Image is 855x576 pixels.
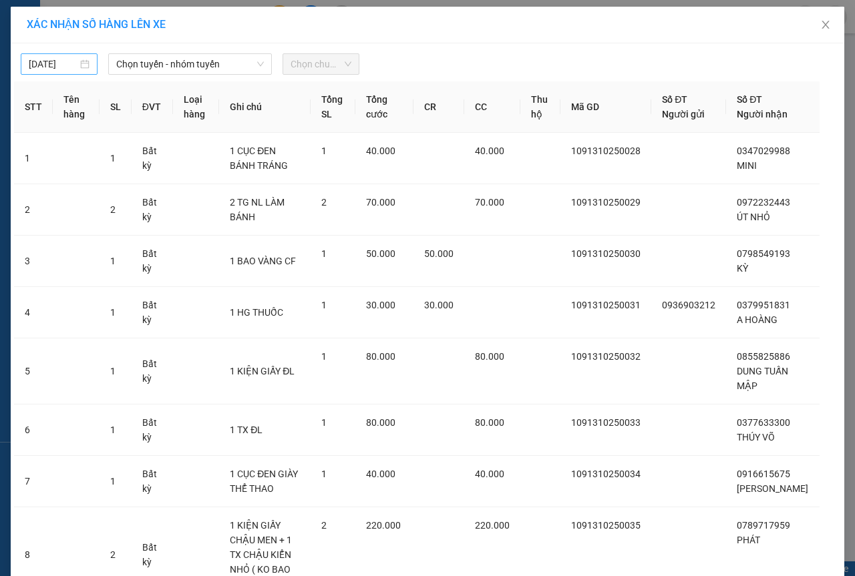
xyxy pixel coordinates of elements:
span: 0379951831 [737,300,790,310]
b: [PERSON_NAME] [77,9,189,25]
th: SL [100,81,132,133]
span: [PERSON_NAME] [737,483,808,494]
span: Chọn tuyến - nhóm tuyến [116,54,264,74]
span: KỲ [737,263,748,274]
span: 70.000 [366,197,395,208]
span: 40.000 [366,469,395,479]
th: Mã GD [560,81,651,133]
button: Close [807,7,844,44]
span: 2 [321,197,327,208]
img: logo.jpg [6,6,73,73]
span: A HOÀNG [737,314,778,325]
span: 80.000 [366,351,395,362]
span: Số ĐT [662,94,687,105]
span: 50.000 [424,248,454,259]
span: 1 [110,424,116,435]
span: 1 [110,256,116,266]
span: phone [77,49,88,59]
span: 1091310250035 [571,520,641,531]
span: 2 [110,204,116,215]
span: 1091310250030 [571,248,641,259]
span: 220.000 [366,520,401,531]
span: 2 TG NL LÀM BÁNH [230,197,285,222]
span: close [820,19,831,30]
span: 50.000 [366,248,395,259]
span: 80.000 [475,351,504,362]
span: XÁC NHẬN SỐ HÀNG LÊN XE [27,18,166,31]
span: 1 KIỆN GIẤY ĐL [230,366,295,376]
th: STT [14,81,53,133]
th: CR [413,81,464,133]
th: Tổng cước [355,81,413,133]
span: 1091310250034 [571,469,641,479]
span: 1 [110,307,116,318]
span: 0347029988 [737,146,790,156]
span: 1 HG THUỐC [230,307,283,318]
span: 0916615675 [737,469,790,479]
span: down [256,60,265,68]
span: 40.000 [475,146,504,156]
th: Tên hàng [53,81,100,133]
input: 13/10/2025 [29,57,77,71]
td: Bất kỳ [132,456,173,507]
td: 6 [14,404,53,456]
span: 0936903212 [662,300,715,310]
span: 1 CỤC ĐEN BÁNH TRÁNG [230,146,288,171]
span: 1091310250028 [571,146,641,156]
span: 1091310250031 [571,300,641,310]
td: Bất kỳ [132,184,173,236]
td: 7 [14,456,53,507]
span: 1 [321,417,327,428]
td: 5 [14,338,53,404]
span: Người nhận [737,109,788,119]
span: 2 [110,549,116,560]
th: Thu hộ [520,81,560,133]
span: environment [77,32,88,43]
th: CC [464,81,520,133]
span: 0855825886 [737,351,790,362]
td: Bất kỳ [132,338,173,404]
span: 0798549193 [737,248,790,259]
td: 4 [14,287,53,338]
span: 1 [321,248,327,259]
span: Người gửi [662,109,705,119]
span: ÚT NHỎ [737,212,770,222]
th: Loại hàng [173,81,219,133]
td: 3 [14,236,53,287]
span: 30.000 [424,300,454,310]
span: 1 [321,146,327,156]
th: Tổng SL [311,81,355,133]
td: Bất kỳ [132,404,173,456]
span: 1091310250029 [571,197,641,208]
span: 2 [321,520,327,531]
span: THÚY VÕ [737,432,775,443]
span: DUNG TUẤN MẬP [737,366,788,391]
span: 1 [321,300,327,310]
span: 80.000 [475,417,504,428]
li: 02523854854 [6,46,254,63]
span: 1 TX ĐL [230,424,263,435]
span: 1 CỤC ĐEN GIÀY THỂ THAO [230,469,298,494]
td: 2 [14,184,53,236]
span: 30.000 [366,300,395,310]
span: 0789717959 [737,520,790,531]
span: 40.000 [366,146,395,156]
td: 1 [14,133,53,184]
span: 40.000 [475,469,504,479]
td: Bất kỳ [132,133,173,184]
span: 0377633300 [737,417,790,428]
span: 1 [321,351,327,362]
span: 1 BAO VÀNG CF [230,256,296,266]
span: MINI [737,160,757,171]
span: 1091310250033 [571,417,641,428]
span: PHÁT [737,535,760,545]
span: 80.000 [366,417,395,428]
span: Số ĐT [737,94,762,105]
li: 01 [PERSON_NAME] [6,29,254,46]
span: 1 [110,366,116,376]
th: Ghi chú [219,81,311,133]
span: 1 [321,469,327,479]
span: 220.000 [475,520,510,531]
span: 70.000 [475,197,504,208]
span: 1 [110,153,116,164]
